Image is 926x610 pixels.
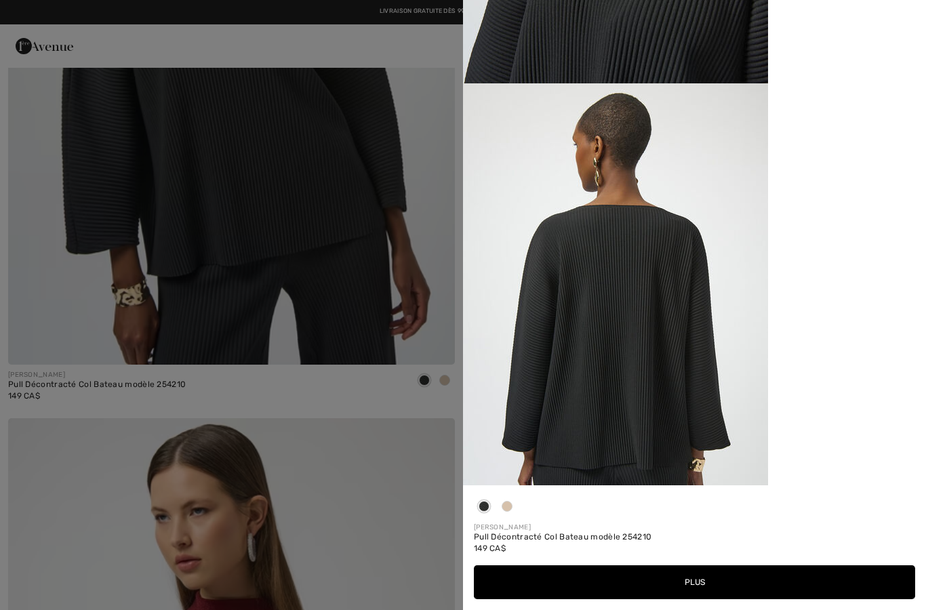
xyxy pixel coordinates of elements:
button: Plus [474,565,915,599]
img: Pull Décontracté Col Bateau modèle 254210 [463,83,768,540]
div: Pull Décontracté Col Bateau modèle 254210 [474,533,915,542]
div: Birch [497,496,517,523]
div: [PERSON_NAME] [474,523,915,533]
span: 149 CA$ [474,544,506,553]
div: Black [474,496,494,523]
